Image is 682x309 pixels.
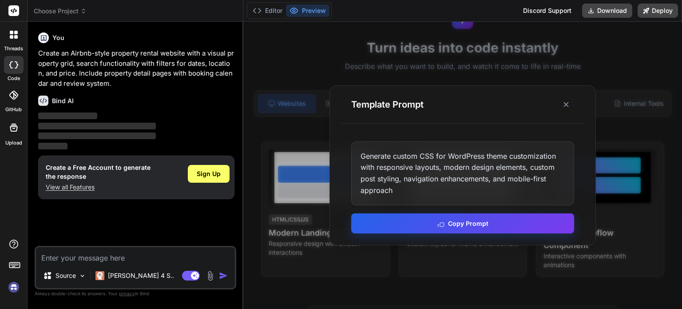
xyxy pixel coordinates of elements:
img: Pick Models [79,272,86,280]
h6: Bind AI [52,96,74,105]
span: ‌ [38,123,156,129]
label: threads [4,45,23,52]
button: Download [582,4,632,18]
label: GitHub [5,106,22,113]
h6: You [52,33,64,42]
p: View all Features [46,183,151,192]
img: icon [219,271,228,280]
button: Editor [249,4,286,17]
span: ‌ [38,143,67,149]
img: attachment [205,271,215,281]
span: Choose Project [34,7,87,16]
div: Discord Support [518,4,577,18]
span: ‌ [38,132,156,139]
h3: Template Prompt [351,98,424,111]
p: [PERSON_NAME] 4 S.. [108,271,174,280]
button: Deploy [638,4,678,18]
span: ‌ [38,112,97,119]
img: Claude 4 Sonnet [95,271,104,280]
span: privacy [119,291,135,296]
h1: Create a Free Account to generate the response [46,163,151,181]
p: Always double-check its answers. Your in Bind [35,289,236,298]
div: Generate custom CSS for WordPress theme customization with responsive layouts, modern design elem... [351,141,574,205]
label: Upload [5,139,22,147]
label: code [8,75,20,82]
img: signin [6,280,21,295]
button: Copy Prompt [351,213,574,233]
button: Preview [286,4,329,17]
p: Source [56,271,76,280]
p: Create an Airbnb-style property rental website with a visual property grid, search functionality ... [38,48,234,88]
span: Sign Up [197,169,221,178]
